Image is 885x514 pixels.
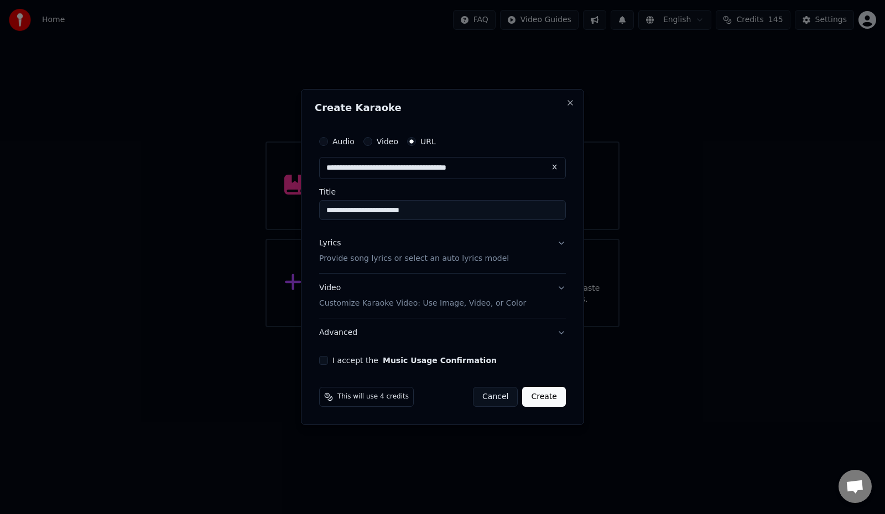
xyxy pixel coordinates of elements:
label: URL [420,138,436,145]
button: LyricsProvide song lyrics or select an auto lyrics model [319,229,566,273]
label: Video [377,138,398,145]
button: VideoCustomize Karaoke Video: Use Image, Video, or Color [319,274,566,318]
button: Cancel [473,387,518,407]
button: Advanced [319,318,566,347]
span: This will use 4 credits [337,392,409,401]
label: Title [319,188,566,196]
div: Video [319,282,526,309]
button: Create [522,387,566,407]
label: Audio [332,138,355,145]
p: Customize Karaoke Video: Use Image, Video, or Color [319,298,526,309]
div: Lyrics [319,238,341,249]
p: Provide song lyrics or select an auto lyrics model [319,253,509,264]
label: I accept the [332,356,497,364]
button: I accept the [383,356,497,364]
h2: Create Karaoke [315,103,570,113]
